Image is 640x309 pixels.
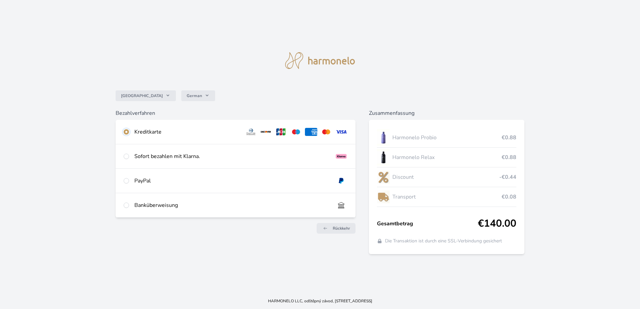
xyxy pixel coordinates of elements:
button: German [181,90,215,101]
h6: Bezahlverfahren [116,109,356,117]
img: klarna_paynow.svg [335,152,347,160]
span: [GEOGRAPHIC_DATA] [121,93,163,98]
div: PayPal [134,177,330,185]
img: mc.svg [320,128,332,136]
span: Rückkehr [333,226,350,231]
span: Gesamtbetrag [377,220,478,228]
img: discover.svg [260,128,272,136]
div: Sofort bezahlen mit Klarna. [134,152,330,160]
span: €0.88 [502,134,516,142]
img: maestro.svg [290,128,302,136]
span: Harmonelo Relax [392,153,502,161]
span: -€0.44 [499,173,516,181]
img: bankTransfer_IBAN.svg [335,201,347,209]
span: Discount [392,173,499,181]
div: Banküberweisung [134,201,330,209]
img: diners.svg [245,128,257,136]
img: delivery-lo.png [377,188,390,205]
span: German [187,93,202,98]
img: jcb.svg [275,128,287,136]
img: CLEAN_PROBIO_se_stinem_x-lo.jpg [377,129,390,146]
a: Rückkehr [317,223,356,234]
img: CLEAN_RELAX_se_stinem_x-lo.jpg [377,149,390,166]
span: Harmonelo Probio [392,134,502,142]
span: €0.08 [502,193,516,201]
span: €0.88 [502,153,516,161]
div: Kreditkarte [134,128,240,136]
span: Transport [392,193,502,201]
img: logo.svg [285,52,355,69]
span: €140.00 [478,218,516,230]
img: visa.svg [335,128,347,136]
span: Die Transaktion ist durch eine SSL-Verbindung gesichert [385,238,502,244]
button: [GEOGRAPHIC_DATA] [116,90,176,101]
img: discount-lo.png [377,169,390,185]
img: amex.svg [305,128,317,136]
h6: Zusammenfassung [369,109,524,117]
img: paypal.svg [335,177,347,185]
